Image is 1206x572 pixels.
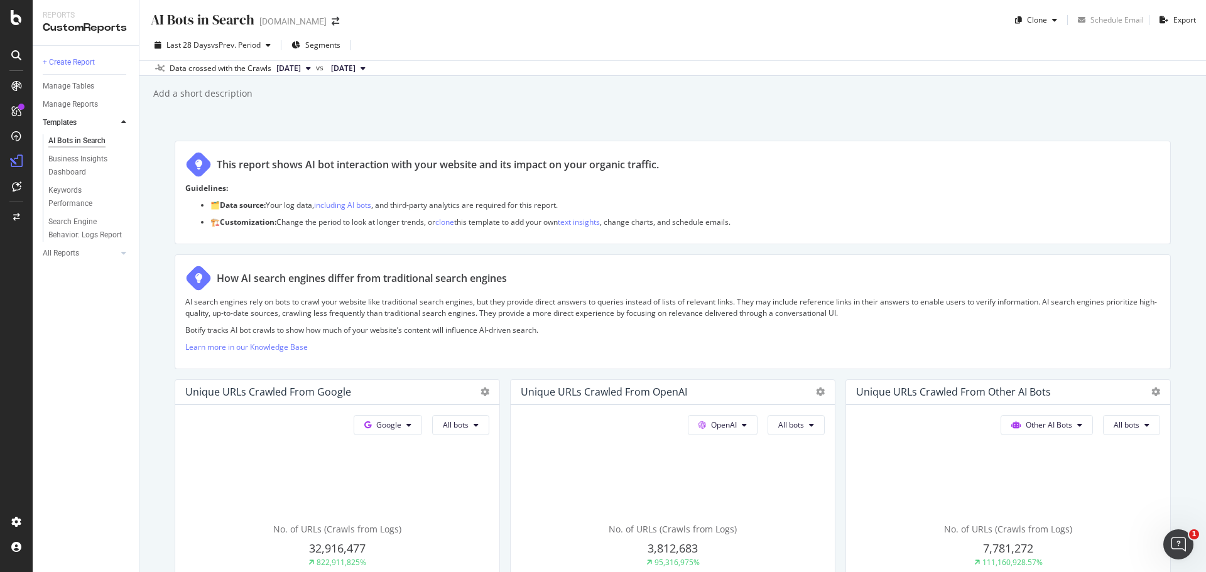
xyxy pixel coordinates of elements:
span: 3,812,683 [648,541,698,556]
a: text insights [558,217,600,227]
a: Manage Tables [43,80,130,93]
button: OpenAI [688,415,758,435]
a: Search Engine Behavior: Logs Report [48,215,130,242]
div: How AI search engines differ from traditional search enginesAI search engines rely on bots to cra... [175,254,1171,369]
div: Unique URLs Crawled from OpenAI [521,386,687,398]
a: + Create Report [43,56,130,69]
div: Search Engine Behavior: Logs Report [48,215,122,242]
iframe: Intercom live chat [1163,529,1193,559]
strong: Data source: [220,200,266,210]
div: Unique URLs Crawled from Google [185,386,351,398]
p: AI search engines rely on bots to crawl your website like traditional search engines, but they pr... [185,296,1160,318]
div: Unique URLs Crawled from Other AI Bots [856,386,1051,398]
div: Templates [43,116,77,129]
div: Manage Tables [43,80,94,93]
span: All bots [778,419,804,430]
button: Clone [1010,10,1062,30]
div: Data crossed with the Crawls [170,63,271,74]
span: 32,916,477 [309,541,366,556]
div: AI Bots in Search [149,10,254,30]
div: 111,160,928.57% [982,557,1043,568]
button: [DATE] [326,61,371,76]
p: Botify tracks AI bot crawls to show how much of your website’s content will influence AI-driven s... [185,325,1160,335]
div: Business Insights Dashboard [48,153,121,179]
span: 2025 Sep. 9th [276,63,301,74]
button: All bots [1103,415,1160,435]
button: Export [1154,10,1196,30]
span: Segments [305,40,340,50]
button: Schedule Email [1073,10,1144,30]
div: Reports [43,10,129,21]
span: All bots [1114,419,1139,430]
button: Last 28 DaysvsPrev. Period [149,35,276,55]
strong: Customization: [220,217,276,227]
button: All bots [768,415,825,435]
div: This report shows AI bot interaction with your website and its impact on your organic traffic.Gui... [175,141,1171,244]
span: No. of URLs (Crawls from Logs) [609,523,737,535]
span: vs Prev. Period [211,40,261,50]
span: All bots [443,419,469,430]
button: Segments [286,35,345,55]
div: AI Bots in Search [48,134,106,148]
div: [DOMAIN_NAME] [259,15,327,28]
a: Business Insights Dashboard [48,153,130,179]
a: Keywords Performance [48,184,130,210]
div: Export [1173,14,1196,25]
div: arrow-right-arrow-left [332,17,339,26]
div: Add a short description [152,87,253,100]
span: 7,781,272 [983,541,1033,556]
strong: Guidelines: [185,183,228,193]
span: OpenAI [711,419,737,430]
button: Google [354,415,422,435]
p: 🗂️ Your log data, , and third-party analytics are required for this report. [210,200,1160,210]
button: Other AI Bots [1001,415,1093,435]
span: No. of URLs (Crawls from Logs) [944,523,1072,535]
div: + Create Report [43,56,95,69]
a: clone [435,217,454,227]
a: Manage Reports [43,98,130,111]
div: Manage Reports [43,98,98,111]
a: including AI bots [314,200,371,210]
div: Schedule Email [1090,14,1144,25]
div: 822,911,825% [317,557,366,568]
div: Keywords Performance [48,184,119,210]
a: Templates [43,116,117,129]
a: AI Bots in Search [48,134,130,148]
span: 1 [1189,529,1199,539]
p: 🏗️ Change the period to look at longer trends, or this template to add your own , change charts, ... [210,217,1160,227]
a: Learn more in our Knowledge Base [185,342,308,352]
button: [DATE] [271,61,316,76]
div: How AI search engines differ from traditional search engines [217,271,507,286]
span: No. of URLs (Crawls from Logs) [273,523,401,535]
span: Last 28 Days [166,40,211,50]
span: Other AI Bots [1026,419,1072,430]
div: This report shows AI bot interaction with your website and its impact on your organic traffic. [217,158,659,172]
span: vs [316,62,326,73]
button: All bots [432,415,489,435]
div: All Reports [43,247,79,260]
span: 2025 Jun. 24th [331,63,356,74]
span: Google [376,419,401,430]
a: All Reports [43,247,117,260]
div: CustomReports [43,21,129,35]
div: 95,316,975% [655,557,700,568]
div: Clone [1027,14,1047,25]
